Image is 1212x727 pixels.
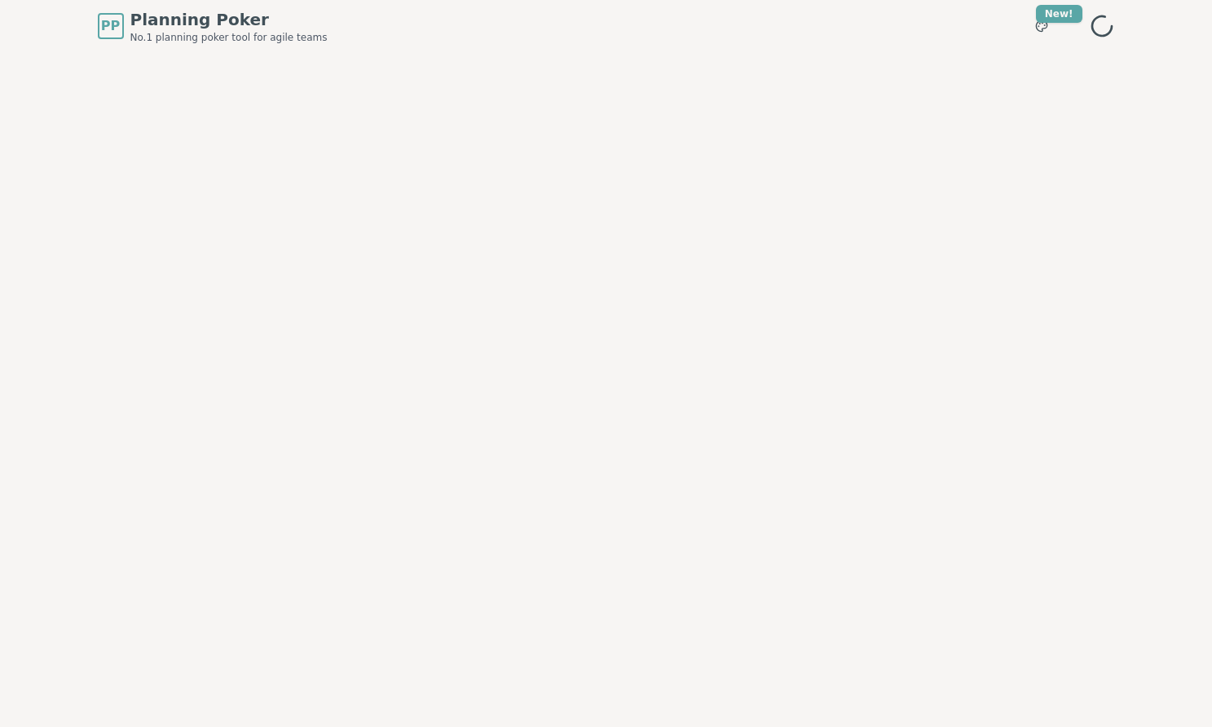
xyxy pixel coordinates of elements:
a: PPPlanning PokerNo.1 planning poker tool for agile teams [98,8,328,44]
div: New! [1036,5,1082,23]
button: New! [1027,11,1056,41]
span: PP [101,16,120,36]
span: No.1 planning poker tool for agile teams [130,31,328,44]
span: Planning Poker [130,8,328,31]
